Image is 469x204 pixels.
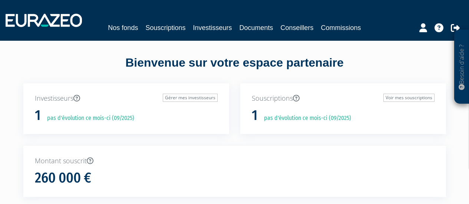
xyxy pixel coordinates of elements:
[42,114,134,123] p: pas d'évolution ce mois-ci (09/2025)
[458,34,466,100] p: Besoin d'aide ?
[35,170,91,186] h1: 260 000 €
[18,54,452,83] div: Bienvenue sur votre espace partenaire
[6,14,82,27] img: 1732889491-logotype_eurazeo_blanc_rvb.png
[108,23,138,33] a: Nos fonds
[252,94,435,103] p: Souscriptions
[35,94,218,103] p: Investisseurs
[35,156,435,166] p: Montant souscrit
[163,94,218,102] a: Gérer mes investisseurs
[321,23,361,33] a: Commissions
[259,114,351,123] p: pas d'évolution ce mois-ci (09/2025)
[193,23,232,33] a: Investisseurs
[240,23,273,33] a: Documents
[145,23,185,33] a: Souscriptions
[281,23,314,33] a: Conseillers
[35,108,41,123] h1: 1
[252,108,258,123] h1: 1
[383,94,435,102] a: Voir mes souscriptions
